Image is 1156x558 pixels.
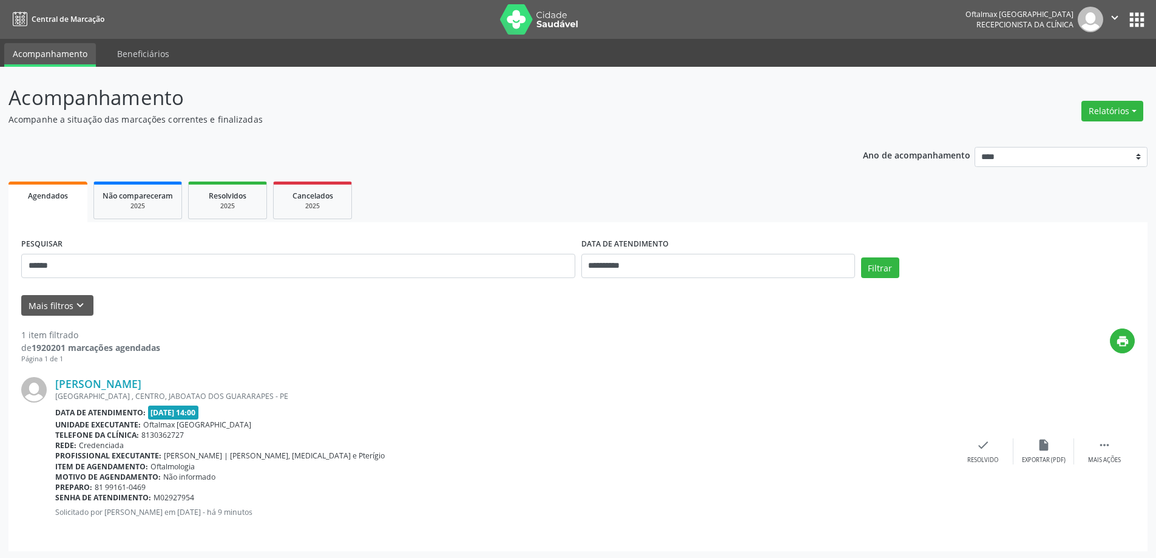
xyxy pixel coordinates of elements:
[1116,335,1129,348] i: print
[861,257,899,278] button: Filtrar
[197,202,258,211] div: 2025
[282,202,343,211] div: 2025
[55,461,148,472] b: Item de agendamento:
[8,9,104,29] a: Central de Marcação
[55,391,953,401] div: [GEOGRAPHIC_DATA] , CENTRO, JABOATAO DOS GUARARAPES - PE
[1098,438,1111,452] i: 
[1126,9,1148,30] button: apps
[79,440,124,451] span: Credenciada
[1110,328,1135,353] button: print
[292,191,333,201] span: Cancelados
[164,451,385,461] span: [PERSON_NAME] | [PERSON_NAME], [MEDICAL_DATA] e Pterígio
[55,420,141,430] b: Unidade executante:
[109,43,178,64] a: Beneficiários
[21,295,93,316] button: Mais filtroskeyboard_arrow_down
[1037,438,1050,452] i: insert_drive_file
[103,202,173,211] div: 2025
[55,407,146,418] b: Data de atendimento:
[55,430,139,440] b: Telefone da clínica:
[21,328,160,341] div: 1 item filtrado
[28,191,68,201] span: Agendados
[8,113,806,126] p: Acompanhe a situação das marcações correntes e finalizadas
[4,43,96,67] a: Acompanhamento
[1078,7,1103,32] img: img
[150,461,195,472] span: Oftalmologia
[55,377,141,390] a: [PERSON_NAME]
[976,19,1073,30] span: Recepcionista da clínica
[32,342,160,353] strong: 1920201 marcações agendadas
[1088,456,1121,464] div: Mais ações
[55,492,151,503] b: Senha de atendimento:
[141,430,184,440] span: 8130362727
[55,451,161,461] b: Profissional executante:
[148,406,199,420] span: [DATE] 14:00
[965,9,1073,19] div: Oftalmax [GEOGRAPHIC_DATA]
[1108,11,1121,24] i: 
[976,438,990,452] i: check
[21,341,160,354] div: de
[209,191,246,201] span: Resolvidos
[55,507,953,517] p: Solicitado por [PERSON_NAME] em [DATE] - há 9 minutos
[143,420,251,430] span: Oftalmax [GEOGRAPHIC_DATA]
[55,482,92,492] b: Preparo:
[21,235,63,254] label: PESQUISAR
[32,14,104,24] span: Central de Marcação
[863,147,970,162] p: Ano de acompanhamento
[73,299,87,312] i: keyboard_arrow_down
[967,456,998,464] div: Resolvido
[163,472,215,482] span: Não informado
[55,440,76,451] b: Rede:
[1103,7,1126,32] button: 
[1022,456,1066,464] div: Exportar (PDF)
[21,377,47,403] img: img
[55,472,161,482] b: Motivo de agendamento:
[154,492,194,503] span: M02927954
[581,235,669,254] label: DATA DE ATENDIMENTO
[21,354,160,364] div: Página 1 de 1
[103,191,173,201] span: Não compareceram
[8,83,806,113] p: Acompanhamento
[1081,101,1143,121] button: Relatórios
[95,482,146,492] span: 81 99161-0469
